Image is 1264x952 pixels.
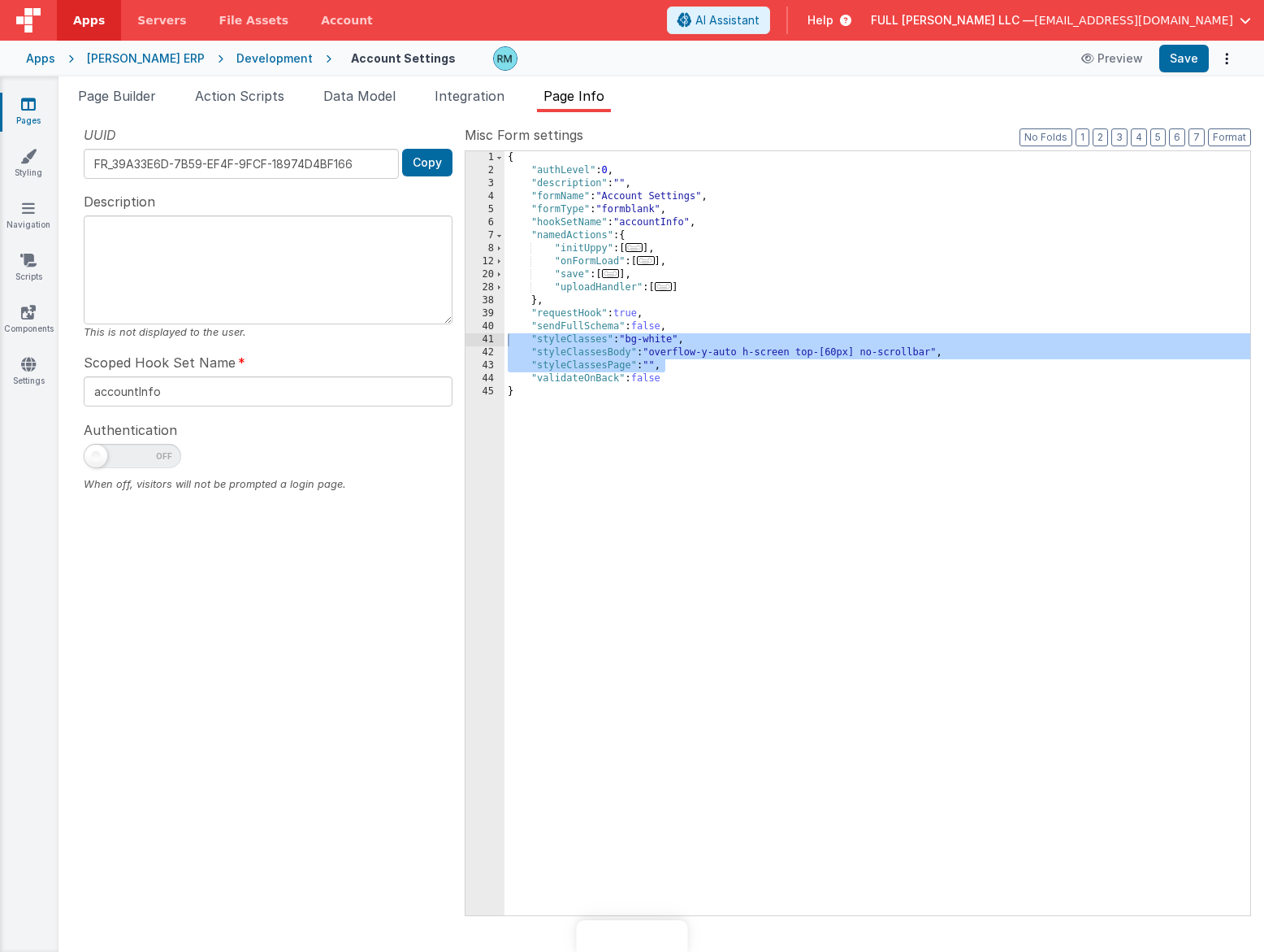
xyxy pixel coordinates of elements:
span: File Assets [219,12,289,28]
button: 5 [1150,128,1166,146]
div: 41 [465,333,504,346]
button: AI Assistant [667,7,770,34]
span: Scoped Hook Set Name [84,353,236,372]
div: 5 [465,203,504,216]
button: 4 [1131,128,1147,146]
span: Action Scripts [195,88,284,104]
span: [EMAIL_ADDRESS][DOMAIN_NAME] [1034,12,1233,28]
div: 38 [465,294,504,307]
span: Servers [137,12,186,28]
div: Development [236,50,313,67]
button: Options [1215,47,1238,70]
span: Page Info [543,88,604,104]
span: ... [626,243,643,252]
div: 3 [465,177,504,190]
span: ... [655,282,673,291]
h4: Account Settings [351,52,456,64]
button: Save [1159,45,1209,72]
button: Format [1208,128,1251,146]
div: 2 [465,164,504,177]
span: ... [637,256,655,265]
div: 12 [465,255,504,268]
div: 8 [465,242,504,255]
button: 1 [1076,128,1089,146]
div: This is not displayed to the user. [84,324,452,340]
div: 43 [465,359,504,372]
button: Copy [402,149,452,176]
div: 42 [465,346,504,359]
span: Authentication [84,420,177,440]
span: Integration [435,88,504,104]
div: 44 [465,372,504,385]
button: Preview [1071,46,1153,72]
button: 6 [1169,128,1185,146]
button: No Folds [1019,128,1072,146]
button: FULL [PERSON_NAME] LLC — [EMAIL_ADDRESS][DOMAIN_NAME] [871,12,1251,28]
span: UUID [84,125,116,145]
div: Apps [26,50,55,67]
div: 20 [465,268,504,281]
button: 2 [1093,128,1108,146]
div: 1 [465,151,504,164]
div: 7 [465,229,504,242]
span: Misc Form settings [465,125,583,145]
span: Apps [73,12,105,28]
button: 3 [1111,128,1128,146]
div: 4 [465,190,504,203]
div: 28 [465,281,504,294]
span: Page Builder [78,88,156,104]
div: 45 [465,385,504,398]
div: 39 [465,307,504,320]
div: 40 [465,320,504,333]
span: AI Assistant [695,12,760,28]
span: Data Model [323,88,396,104]
span: Description [84,192,155,211]
div: When off, visitors will not be prompted a login page. [84,476,452,492]
span: ... [602,269,620,278]
div: 6 [465,216,504,229]
button: 7 [1188,128,1205,146]
span: Help [807,12,833,28]
span: FULL [PERSON_NAME] LLC — [871,12,1034,28]
div: [PERSON_NAME] ERP [87,50,205,67]
img: b13c88abc1fc393ceceb84a58fc04ef4 [494,47,517,70]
